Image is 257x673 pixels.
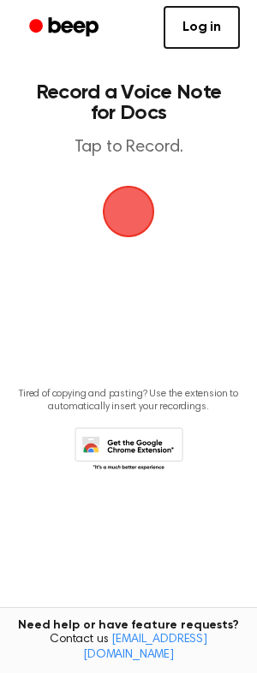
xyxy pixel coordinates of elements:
p: Tired of copying and pasting? Use the extension to automatically insert your recordings. [14,388,243,414]
a: [EMAIL_ADDRESS][DOMAIN_NAME] [83,634,207,661]
h1: Record a Voice Note for Docs [31,82,226,123]
span: Contact us [10,633,247,663]
a: Log in [164,6,240,49]
img: Beep Logo [103,186,154,237]
a: Beep [17,11,114,45]
p: Tap to Record. [31,137,226,158]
